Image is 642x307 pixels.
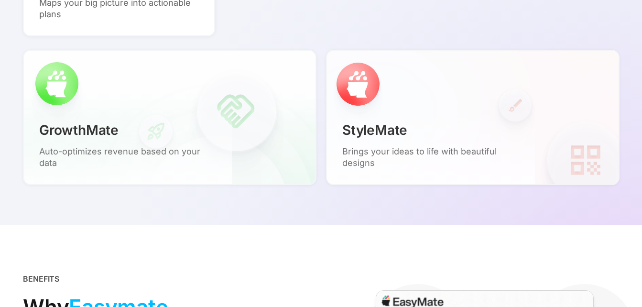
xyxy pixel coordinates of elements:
[342,120,407,140] p: StyleMate
[39,146,217,169] p: Auto-optimizes revenue based on your data
[23,273,59,285] div: BENEFITS
[39,120,119,140] p: GrowthMate
[342,146,520,169] p: Brings your ideas to life with beautiful designs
